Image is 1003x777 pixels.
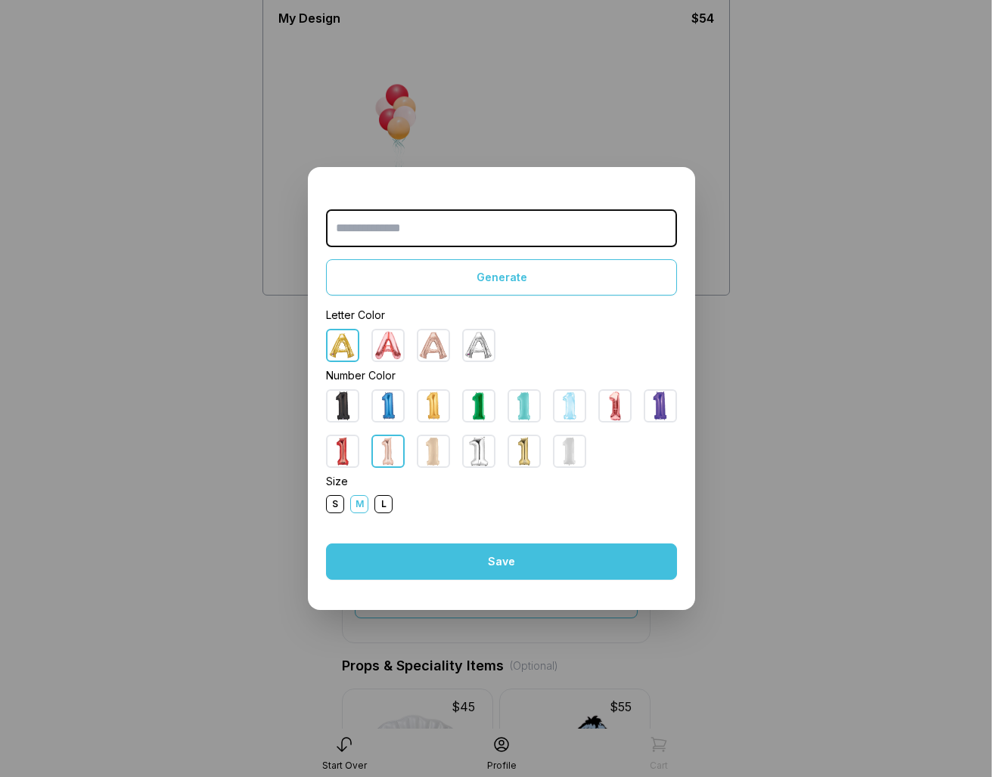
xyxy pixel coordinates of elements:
[374,495,393,513] div: L
[350,495,368,513] div: M
[326,543,677,580] div: Save
[326,474,677,489] div: Size
[326,368,677,383] div: Number Color
[326,308,677,323] div: Letter Color
[326,495,344,513] div: S
[326,259,677,296] div: Generate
